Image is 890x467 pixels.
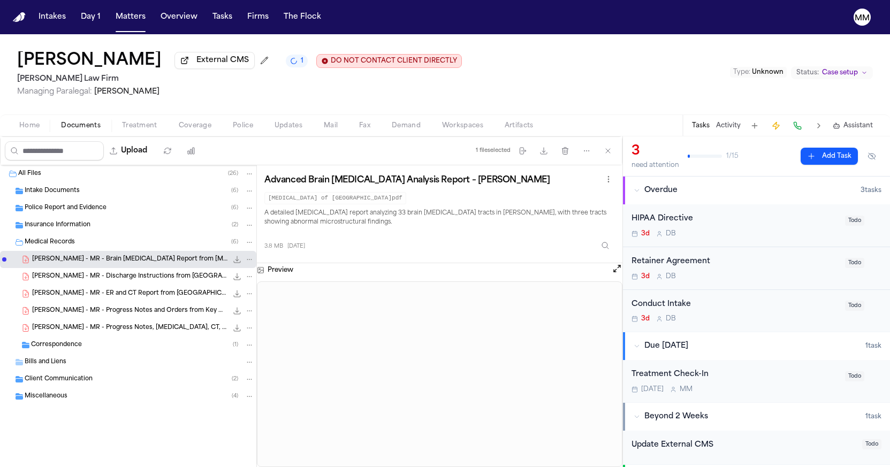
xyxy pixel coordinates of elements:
div: Open task: Conduct Intake [623,290,890,332]
span: [DATE] [287,242,305,250]
span: [PERSON_NAME] - MR - ER and CT Report from [GEOGRAPHIC_DATA] - [DATE] [32,289,227,298]
span: Updates [275,121,302,130]
span: Todo [845,371,864,381]
button: Intakes [34,7,70,27]
iframe: C. Perez - MR - Brain MRI Report from MRI of Key West - 9.16.25 [257,282,622,466]
button: Create Immediate Task [769,118,783,133]
span: DO NOT CONTACT CLIENT DIRECTLY [331,57,457,65]
span: Managing Paralegal: [17,88,92,96]
a: Firms [243,7,273,27]
span: External CMS [196,55,249,66]
span: Todo [845,216,864,226]
span: 3 task s [861,186,881,195]
button: Overview [156,7,202,27]
div: Open task: Retainer Agreement [623,247,890,290]
span: Unknown [752,69,783,75]
div: 1 file selected [476,147,511,154]
h3: Advanced Brain [MEDICAL_DATA] Analysis Report – [PERSON_NAME] [264,175,550,186]
span: D B [666,272,676,281]
span: Status: [796,68,819,77]
button: Open preview [612,263,622,277]
span: [PERSON_NAME] - MR - Progress Notes, [MEDICAL_DATA], CT, PT Order from Key West Orthopedics - [DA... [32,324,227,333]
button: Due [DATE]1task [623,332,890,360]
button: Inspect [596,236,615,255]
span: 3d [641,272,650,281]
button: Upload [104,141,154,160]
span: 1 / 15 [726,152,739,160]
img: Finch Logo [13,12,26,22]
button: Download C. Perez - MR - Progress Notes and Orders from Key West Orthopedics - 8.14.25 [232,305,242,316]
span: Todo [845,301,864,311]
button: Day 1 [77,7,105,27]
button: Make a Call [790,118,805,133]
div: Open task: Update External CMS [623,431,890,464]
button: The Flock [279,7,325,27]
div: Update External CMS [632,439,856,451]
button: Hide completed tasks (⌘⇧H) [862,148,881,165]
span: Treatment [122,121,157,130]
span: ( 26 ) [228,171,238,177]
span: ( 6 ) [231,205,238,211]
span: Police [233,121,253,130]
span: 3d [641,315,650,323]
h1: [PERSON_NAME] [17,51,162,71]
span: 3.8 MB [264,242,283,250]
button: Tasks [208,7,237,27]
span: Client Communication [25,375,93,384]
div: Open task: Treatment Check-In [623,360,890,402]
span: Todo [862,439,881,449]
button: Download C. Perez - MR - Discharge Instructions from Lower Keys Medical Center - 7.9.25 [232,271,242,282]
span: Intake Documents [25,187,80,196]
div: HIPAA Directive [632,213,839,225]
span: ( 2 ) [232,376,238,382]
button: Tasks [692,121,710,130]
div: Retainer Agreement [632,256,839,268]
span: Bills and Liens [25,358,66,367]
span: Coverage [179,121,211,130]
span: Home [19,121,40,130]
span: ( 2 ) [232,222,238,228]
span: Medical Records [25,238,75,247]
button: Open preview [612,263,622,274]
span: Fax [359,121,370,130]
button: Edit client contact restriction [316,54,462,68]
span: ( 4 ) [232,393,238,399]
text: MM [855,14,870,22]
button: Download C. Perez - MR - Progress Notes, MRI, CT, PT Order from Key West Orthopedics - 7.9.25 to ... [232,323,242,333]
span: Type : [733,69,750,75]
span: Workspaces [442,121,483,130]
span: 1 [301,57,303,65]
span: 3d [641,229,650,238]
span: D B [666,229,676,238]
h3: Preview [268,266,293,274]
span: [PERSON_NAME] - MR - Discharge Instructions from [GEOGRAPHIC_DATA] - [DATE] [32,272,227,281]
span: Beyond 2 Weeks [644,411,708,422]
span: Artifacts [505,121,534,130]
span: [PERSON_NAME] - MR - Progress Notes and Orders from Key West Orthopedics - [DATE] [32,307,227,316]
a: Home [13,12,26,22]
span: 1 task [865,412,881,421]
span: All Files [18,170,41,179]
span: 1 task [865,342,881,350]
span: Police Report and Evidence [25,204,107,213]
input: Search files [5,141,104,160]
button: Matters [111,7,150,27]
span: [PERSON_NAME] [94,88,159,96]
button: Beyond 2 Weeks1task [623,403,890,431]
button: Edit matter name [17,51,162,71]
p: A detailed [MEDICAL_DATA] report analyzing 33 brain [MEDICAL_DATA] tracts in [PERSON_NAME], with ... [264,209,615,228]
button: 1 active task [286,55,308,67]
h2: [PERSON_NAME] Law Firm [17,73,462,86]
span: Documents [61,121,101,130]
button: External CMS [174,52,255,69]
button: Download C. Perez - MR - ER and CT Report from Lower Keys Medical Center - 7.9.25 [232,288,242,299]
div: Open task: HIPAA Directive [623,204,890,247]
button: Assistant [833,121,873,130]
button: Download C. Perez - MR - Brain MRI Report from MRI of Key West - 9.16.25 [232,254,242,265]
span: ( 6 ) [231,188,238,194]
button: Add Task [747,118,762,133]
